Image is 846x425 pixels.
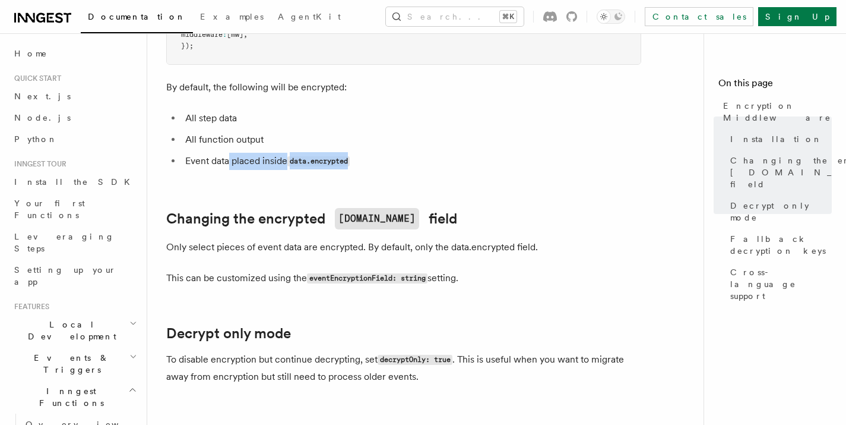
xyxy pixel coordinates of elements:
a: Your first Functions [9,193,140,226]
a: Next.js [9,86,140,107]
a: Decrypt only mode [725,195,832,228]
span: AgentKit [278,12,341,21]
a: Cross-language support [725,262,832,307]
a: Python [9,128,140,150]
a: AgentKit [271,4,348,32]
button: Toggle dark mode [597,10,625,24]
span: Inngest Functions [9,385,128,409]
a: Changing the encrypted [DOMAIN_NAME] field [725,150,832,195]
span: Python [14,134,58,144]
span: Installation [730,133,822,145]
code: decryptOnly: true [378,355,452,365]
span: }); [181,42,194,50]
span: Home [14,48,47,59]
button: Events & Triggers [9,347,140,380]
span: Quick start [9,74,61,83]
button: Local Development [9,314,140,347]
span: Leveraging Steps [14,232,115,253]
span: : [223,30,227,39]
a: Contact sales [645,7,753,26]
span: Install the SDK [14,177,137,187]
a: Leveraging Steps [9,226,140,259]
a: Install the SDK [9,171,140,193]
p: Only select pieces of event data are encrypted. By default, only the data.encrypted field. [166,239,641,256]
code: eventEncryptionField: string [307,273,427,284]
button: Search...⌘K [386,7,524,26]
a: Changing the encrypted[DOMAIN_NAME]field [166,208,457,229]
a: Node.js [9,107,140,128]
span: Features [9,302,49,311]
span: , [243,30,248,39]
span: Local Development [9,319,129,342]
span: Next.js [14,92,71,101]
a: Decrypt only mode [166,325,291,342]
a: Setting up your app [9,259,140,292]
li: All step data [182,110,641,127]
span: Cross-language support [730,266,832,302]
a: Encryption Middleware [718,95,832,128]
span: Decrypt only mode [730,200,832,223]
a: Documentation [81,4,193,33]
li: Event data placed inside [182,153,641,170]
span: Your first Functions [14,199,85,220]
a: Fallback decryption keys [725,228,832,262]
a: Installation [725,128,832,150]
code: [DOMAIN_NAME] [335,208,419,229]
li: All function output [182,131,641,148]
a: Home [9,43,140,64]
p: By default, the following will be encrypted: [166,79,641,96]
h4: On this page [718,76,832,95]
code: data.encrypted [287,156,350,166]
span: Encryption Middleware [723,100,832,124]
span: Examples [200,12,264,21]
a: Examples [193,4,271,32]
span: Fallback decryption keys [730,233,832,257]
p: To disable encryption but continue decrypting, set . This is useful when you want to migrate away... [166,351,641,385]
a: Sign Up [758,7,837,26]
span: Inngest tour [9,159,66,169]
span: Setting up your app [14,265,116,287]
kbd: ⌘K [500,11,517,23]
span: Node.js [14,113,71,122]
button: Inngest Functions [9,380,140,414]
span: Documentation [88,12,186,21]
p: This can be customized using the setting. [166,270,641,287]
span: [mw] [227,30,243,39]
span: Events & Triggers [9,352,129,376]
span: middleware [181,30,223,39]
